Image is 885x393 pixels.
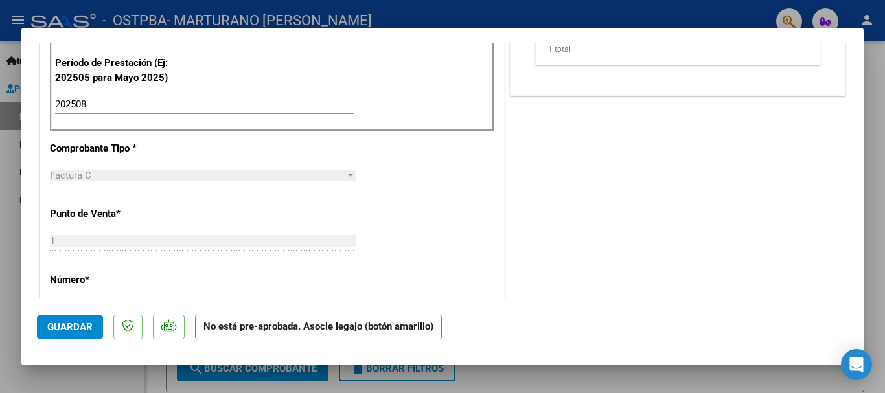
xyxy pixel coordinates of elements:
p: Período de Prestación (Ej: 202505 para Mayo 2025) [55,56,185,85]
span: Factura C [50,170,91,181]
div: Open Intercom Messenger [841,349,872,380]
strong: No está pre-aprobada. Asocie legajo (botón amarillo) [195,315,442,340]
p: Comprobante Tipo * [50,141,183,156]
button: Guardar [37,315,103,339]
p: Número [50,273,183,287]
div: 1 total [536,33,820,65]
p: Punto de Venta [50,207,183,221]
span: Guardar [47,321,93,333]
